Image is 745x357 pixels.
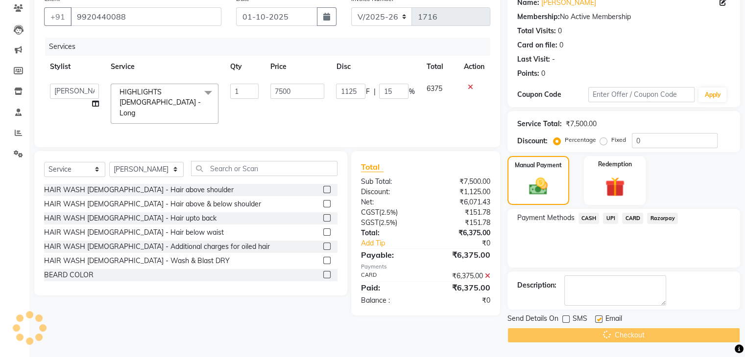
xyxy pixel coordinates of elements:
[191,161,337,176] input: Search or Scan
[517,12,730,22] div: No Active Membership
[426,271,498,281] div: ₹6,375.00
[426,282,498,293] div: ₹6,375.00
[354,238,437,248] a: Add Tip
[426,207,498,218] div: ₹151.78
[354,207,426,218] div: ( )
[361,263,490,271] div: Payments
[517,40,557,50] div: Card on file:
[426,228,498,238] div: ₹6,375.00
[437,238,497,248] div: ₹0
[44,213,216,223] div: HAIR WASH [DEMOGRAPHIC_DATA] - Hair upto back
[105,56,224,78] th: Service
[44,7,72,26] button: +91
[44,56,105,78] th: Stylist
[224,56,264,78] th: Qty
[426,197,498,207] div: ₹6,071.43
[558,26,562,36] div: 0
[44,270,94,280] div: BEARD COLOR
[603,213,618,224] span: UPI
[330,56,420,78] th: Disc
[361,162,384,172] span: Total
[426,84,442,93] span: 6375
[573,313,587,326] span: SMS
[409,87,414,97] span: %
[517,136,548,146] div: Discount:
[517,280,556,290] div: Description:
[541,68,545,79] div: 0
[517,89,588,100] div: Coupon Code
[354,271,426,281] div: CARD
[45,38,498,56] div: Services
[426,218,498,228] div: ₹151.78
[598,160,632,169] label: Redemption
[507,313,558,326] span: Send Details On
[361,218,379,227] span: SGST
[373,87,375,97] span: |
[578,213,600,224] span: CASH
[698,88,726,102] button: Apply
[354,282,426,293] div: Paid:
[354,187,426,197] div: Discount:
[354,177,426,187] div: Sub Total:
[565,135,596,144] label: Percentage
[517,12,560,22] div: Membership:
[426,177,498,187] div: ₹7,500.00
[354,218,426,228] div: ( )
[354,249,426,261] div: Payable:
[120,88,201,117] span: HIGHLIGHTS [DEMOGRAPHIC_DATA] - Long
[420,56,457,78] th: Total
[44,242,270,252] div: HAIR WASH [DEMOGRAPHIC_DATA] - Additional charges for oiled hair
[523,176,553,197] img: _cash.svg
[611,135,626,144] label: Fixed
[135,109,140,117] a: x
[354,197,426,207] div: Net:
[264,56,330,78] th: Price
[426,249,498,261] div: ₹6,375.00
[517,54,550,65] div: Last Visit:
[517,213,575,223] span: Payment Methods
[426,187,498,197] div: ₹1,125.00
[44,256,230,266] div: HAIR WASH [DEMOGRAPHIC_DATA] - Wash & Blast DRY
[381,219,395,226] span: 2.5%
[552,54,555,65] div: -
[361,208,379,217] span: CGST
[354,228,426,238] div: Total:
[599,175,631,199] img: _gift.svg
[588,87,695,102] input: Enter Offer / Coupon Code
[566,119,597,129] div: ₹7,500.00
[44,227,224,238] div: HAIR WASH [DEMOGRAPHIC_DATA] - Hair below waist
[365,87,369,97] span: F
[71,7,221,26] input: Search by Name/Mobile/Email/Code
[517,68,539,79] div: Points:
[559,40,563,50] div: 0
[517,119,562,129] div: Service Total:
[517,26,556,36] div: Total Visits:
[622,213,643,224] span: CARD
[515,161,562,170] label: Manual Payment
[647,213,678,224] span: Razorpay
[381,208,396,216] span: 2.5%
[426,295,498,306] div: ₹0
[44,185,234,195] div: HAIR WASH [DEMOGRAPHIC_DATA] - Hair above shoulder
[458,56,490,78] th: Action
[605,313,622,326] span: Email
[44,199,261,209] div: HAIR WASH [DEMOGRAPHIC_DATA] - Hair above & below shoulder
[354,295,426,306] div: Balance :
